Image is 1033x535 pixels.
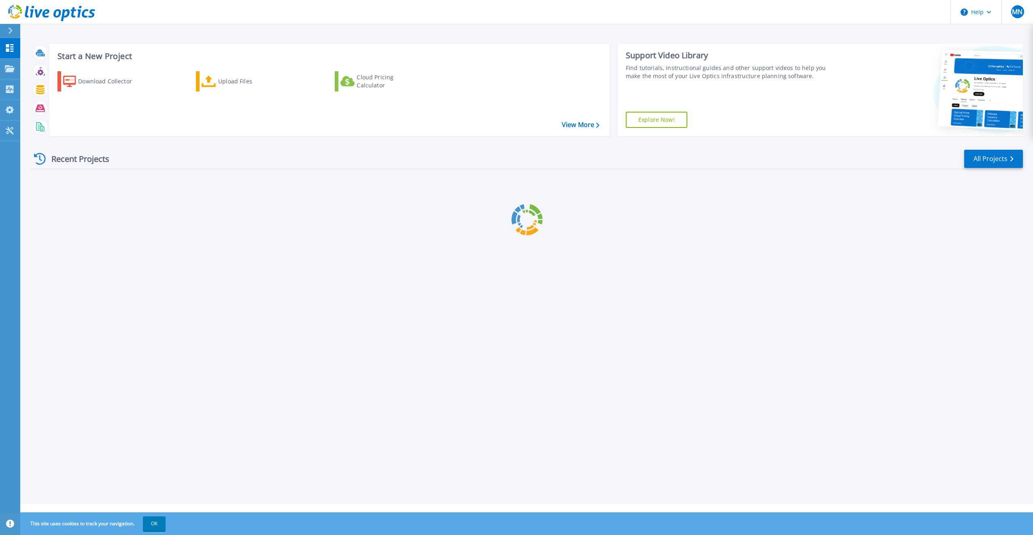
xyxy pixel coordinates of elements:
div: Recent Projects [31,149,120,169]
button: OK [143,516,166,531]
div: Cloud Pricing Calculator [357,73,421,89]
div: Support Video Library [626,50,835,61]
a: View More [562,121,599,129]
div: Download Collector [78,73,143,89]
a: Cloud Pricing Calculator [335,71,425,91]
div: Find tutorials, instructional guides and other support videos to help you make the most of your L... [626,64,835,80]
a: All Projects [964,150,1023,168]
span: This site uses cookies to track your navigation. [22,516,166,531]
h3: Start a New Project [57,52,599,61]
a: Explore Now! [626,112,687,128]
a: Upload Files [196,71,286,91]
a: Download Collector [57,71,148,91]
span: MN [1012,8,1022,15]
div: Upload Files [218,73,283,89]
